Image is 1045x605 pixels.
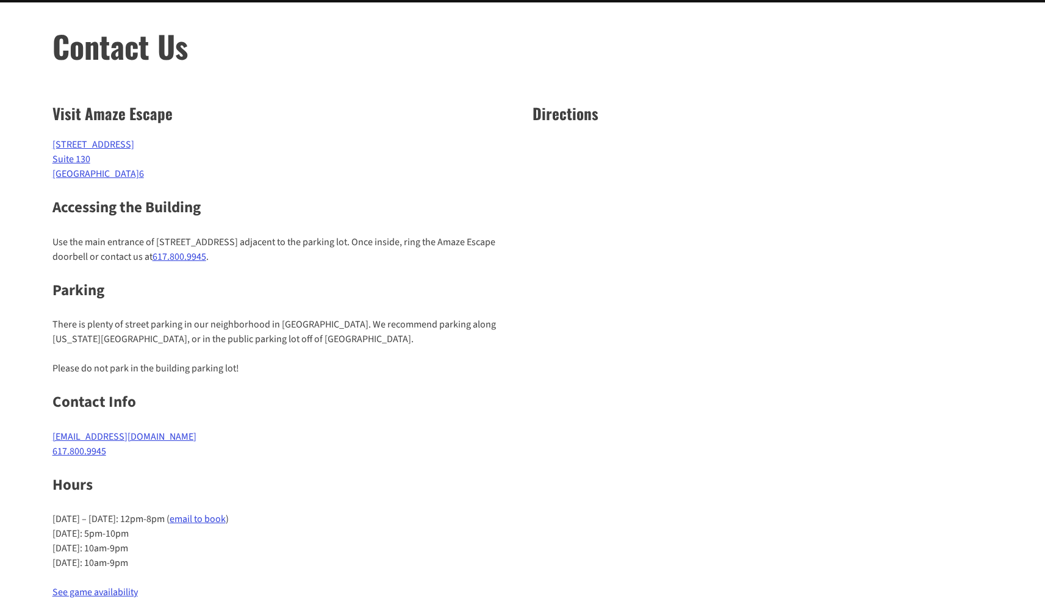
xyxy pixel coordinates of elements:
h3: Contact Info [52,391,513,414]
h3: Accessing the Building [52,196,513,220]
p: [DATE] – [DATE]: 12pm-8pm ( ) [DATE]: 5pm-10pm [DATE]: 10am-9pm [DATE]: 10am-9pm [52,512,513,600]
a: 617.800.9945 [153,250,206,263]
a: [EMAIL_ADDRESS][DOMAIN_NAME] [52,430,196,443]
h3: Hours [52,474,513,497]
p: Use the main entrance of [STREET_ADDRESS] adjacent to the parking lot. Once inside, ring the Amaz... [52,235,513,264]
h1: Contact Us [52,23,1045,69]
a: email to book [170,512,226,526]
h3: Parking [52,279,513,302]
h2: Directions [533,102,993,125]
a: [STREET_ADDRESS]Suite 130[GEOGRAPHIC_DATA] [52,138,139,181]
p: Please do not park in the building parking lot! [52,361,513,376]
a: 6 [139,167,144,181]
a: 617.800.9945 [52,445,106,458]
p: There is plenty of street parking in our neighborhood in [GEOGRAPHIC_DATA]. We recommend parking ... [52,317,513,346]
a: See game availability [52,585,138,599]
h2: Visit Amaze Escape [52,102,513,125]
